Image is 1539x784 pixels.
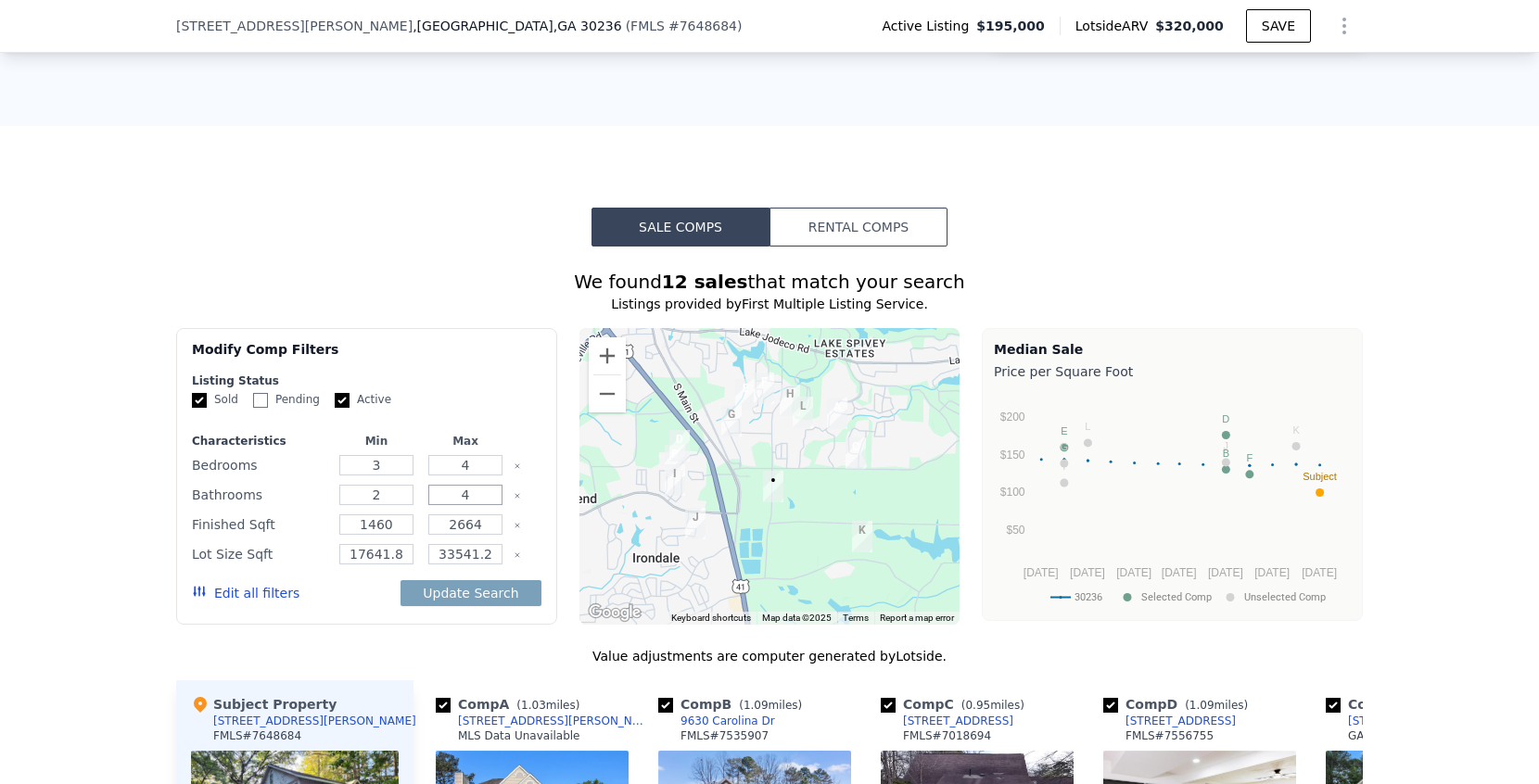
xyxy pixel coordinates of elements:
[1075,591,1102,603] text: 30236
[1303,471,1337,482] text: Subject
[1070,566,1105,579] text: [DATE]
[754,373,774,404] div: 9214 Brave Ct
[1246,9,1311,43] button: SAVE
[881,695,1032,714] div: Comp C
[192,393,207,408] input: Sold
[176,647,1363,665] div: Value adjustments are computer generated by Lotside .
[1000,486,1025,499] text: $100
[954,699,1032,712] span: ( miles)
[192,482,328,508] div: Bathrooms
[1024,566,1059,579] text: [DATE]
[780,385,800,416] div: 9278 Seminole Rd
[1189,699,1215,712] span: 1.09
[846,437,866,469] div: 2326 Noahs Ark Rd
[1000,411,1025,424] text: $200
[1326,714,1458,728] a: [STREET_ADDRESS]
[1348,728,1453,743] div: GAMLS # 10303531
[763,471,783,502] div: 9780 Dixon Industrial Blvd
[335,393,350,408] input: Active
[680,714,775,728] div: 9630 Carolina Dr
[192,584,299,602] button: Edit all filters
[436,714,651,728] a: [STREET_ADDRESS][PERSON_NAME]
[413,17,622,35] span: , [GEOGRAPHIC_DATA]
[589,337,626,374] button: Zoom in
[1061,425,1067,436] text: E
[458,714,651,728] div: [STREET_ADDRESS][PERSON_NAME]
[1162,566,1197,579] text: [DATE]
[1222,413,1229,424] text: D
[665,445,685,476] div: 9630 Carolina Dr
[1103,695,1255,714] div: Comp D
[335,392,391,408] label: Active
[213,714,416,728] div: [STREET_ADDRESS][PERSON_NAME]
[591,208,769,247] button: Sale Comps
[965,699,990,712] span: 0.95
[976,17,1045,35] span: $195,000
[514,492,521,499] button: Clear
[762,613,832,623] span: Map data ©2025
[665,464,685,496] div: 9744 Carolina Dr
[253,393,268,408] input: Pending
[1126,728,1214,743] div: FMLS # 7556755
[843,613,869,623] a: Terms (opens in new tab)
[514,522,521,529] button: Clear
[669,430,690,462] div: 1333 Briar Ridge Ln
[658,714,775,728] a: 9630 Carolina Dr
[1155,19,1224,33] span: $320,000
[192,340,541,373] div: Modify Comp Filters
[521,699,546,712] span: 1.03
[881,714,1013,728] a: [STREET_ADDRESS]
[401,580,541,606] button: Update Search
[1254,566,1290,579] text: [DATE]
[1223,448,1229,459] text: B
[191,695,337,714] div: Subject Property
[1208,566,1243,579] text: [DATE]
[192,434,328,449] div: Characteristics
[1126,714,1236,728] div: [STREET_ADDRESS]
[793,397,813,428] div: 9337 Meadow Gate Ln
[1326,7,1363,44] button: Show Options
[1177,699,1255,712] span: ( miles)
[827,398,847,429] div: 2275 Holly Run Dr
[425,434,506,449] div: Max
[671,612,751,625] button: Keyboard shortcuts
[176,269,1363,295] div: We found that match your search
[1141,591,1212,603] text: Selected Comp
[192,512,328,537] div: Finished Sqft
[662,271,748,293] strong: 12 sales
[880,613,954,623] a: Report a map error
[1246,452,1253,463] text: F
[1292,424,1300,436] text: K
[584,601,645,625] img: Google
[553,19,622,33] span: , GA 30236
[994,340,1351,359] div: Median Sale
[903,728,991,743] div: FMLS # 7018694
[192,392,238,408] label: Sold
[630,19,665,33] span: FMLS
[1062,461,1065,472] text: I
[584,601,645,625] a: Open this area in Google Maps (opens a new window)
[882,17,976,35] span: Active Listing
[735,379,756,411] div: 9246 Chestnut Ct
[1116,566,1151,579] text: [DATE]
[1244,591,1326,603] text: Unselected Comp
[903,714,1013,728] div: [STREET_ADDRESS]
[514,462,521,470] button: Clear
[1075,17,1155,35] span: Lotside ARV
[458,728,580,743] div: MLS Data Unavailable
[852,521,872,552] div: 10073 Dorothy Ct
[769,208,948,247] button: Rental Comps
[744,699,769,712] span: 1.09
[685,508,706,539] div: 9992 Neuchatel Cres
[1302,566,1337,579] text: [DATE]
[253,392,320,408] label: Pending
[1000,449,1025,462] text: $150
[1061,441,1069,452] text: G
[668,19,737,33] span: # 7648684
[192,452,328,478] div: Bedrooms
[680,728,769,743] div: FMLS # 7535907
[994,385,1351,616] svg: A chart.
[721,405,742,436] div: 9394 Deer Crossing Dr
[589,375,626,412] button: Zoom out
